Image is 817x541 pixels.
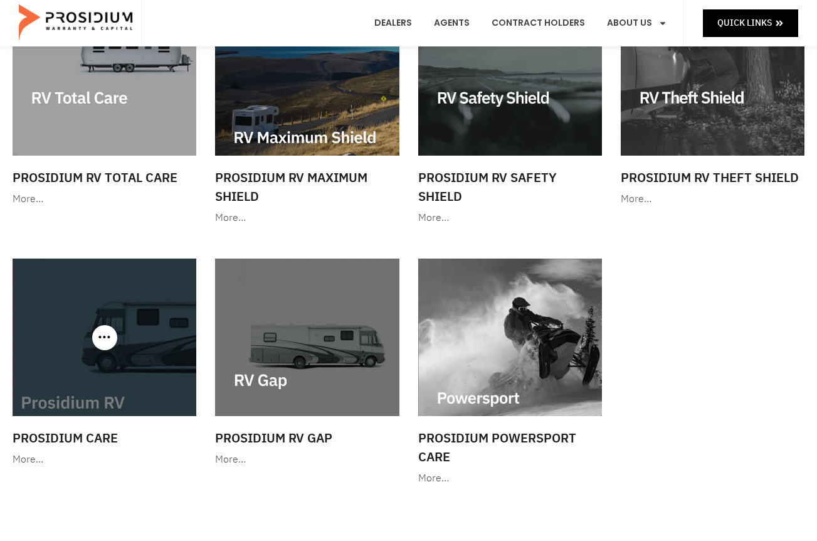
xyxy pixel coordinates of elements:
[412,252,608,494] a: Prosidium Powersport Care More…
[6,252,203,475] a: Prosidium Care More…
[13,429,196,447] h3: Prosidium Care
[215,429,399,447] h3: Prosidium RV Gap
[418,209,602,227] div: More…
[717,15,772,31] span: Quick Links
[215,451,399,469] div: More…
[215,168,399,206] h3: Prosidium RV Maximum Shield
[418,168,602,206] h3: Prosidium RV Safety Shield
[418,469,602,488] div: More…
[703,9,798,36] a: Quick Links
[13,168,196,187] h3: Prosidium RV Total Care
[215,209,399,227] div: More…
[621,168,804,187] h3: Prosidium RV Theft Shield
[13,451,196,469] div: More…
[209,252,405,475] a: Prosidium RV Gap More…
[13,190,196,208] div: More…
[621,190,804,208] div: More…
[418,429,602,466] h3: Prosidium Powersport Care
